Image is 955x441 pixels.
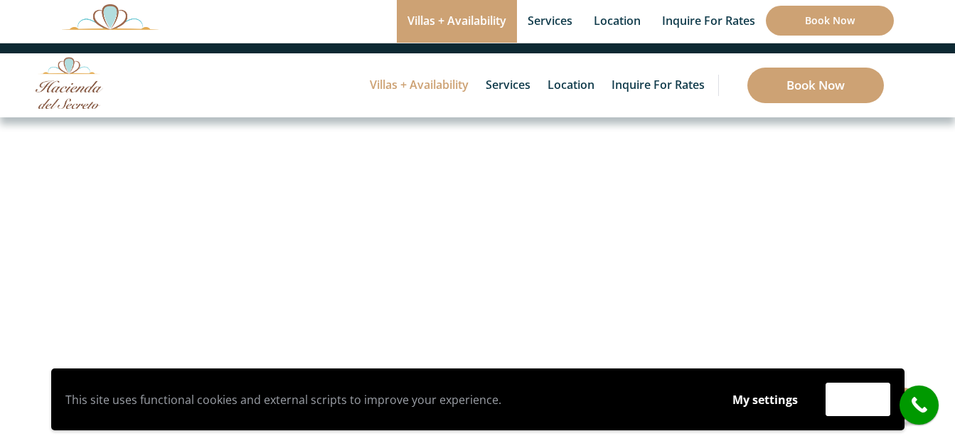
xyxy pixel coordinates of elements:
img: Awesome Logo [36,57,103,109]
i: call [903,389,935,421]
button: Accept [826,383,890,416]
img: Awesome Logo [62,4,159,30]
a: call [900,386,939,425]
a: Location [540,53,602,117]
a: Book Now [766,6,894,36]
button: My settings [719,383,811,416]
a: Services [479,53,538,117]
a: Book Now [747,68,884,103]
p: This site uses functional cookies and external scripts to improve your experience. [65,389,705,410]
a: Inquire for Rates [604,53,712,117]
a: Villas + Availability [363,53,476,117]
